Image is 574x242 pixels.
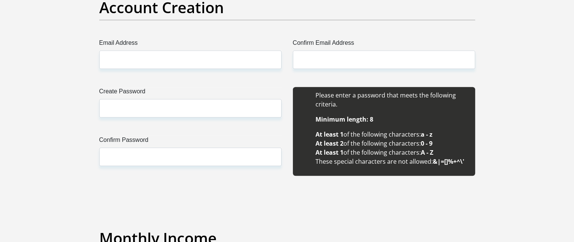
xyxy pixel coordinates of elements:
[315,115,373,123] b: Minimum length: 8
[315,139,468,148] li: of the following characters:
[433,157,464,166] b: &|=[]%+^\'
[315,91,468,109] li: Please enter a password that meets the following criteria.
[315,130,468,139] li: of the following characters:
[99,99,282,117] input: Create Password
[293,38,475,50] label: Confirm Email Address
[99,87,282,99] label: Create Password
[99,148,282,166] input: Confirm Password
[315,130,343,139] b: At least 1
[421,130,432,139] b: a - z
[293,50,475,69] input: Confirm Email Address
[315,148,343,157] b: At least 1
[315,148,468,157] li: of the following characters:
[99,135,282,148] label: Confirm Password
[315,157,468,166] li: These special characters are not allowed:
[99,50,282,69] input: Email Address
[421,148,433,157] b: A - Z
[315,139,343,148] b: At least 2
[99,38,282,50] label: Email Address
[421,139,432,148] b: 0 - 9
